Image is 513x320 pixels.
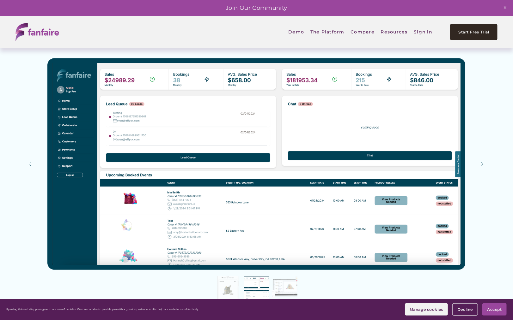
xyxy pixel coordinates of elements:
a: folder dropdown [310,24,345,39]
button: Previous Slide [26,159,35,169]
span: Accept [487,307,502,312]
img: The Command Center [38,58,475,270]
a: Demo [288,24,304,39]
button: Next Slide [478,159,487,169]
button: Accept [482,303,507,316]
a: Sign in [414,24,432,39]
span: Manage cookies [410,307,443,312]
p: By using this website, you agree to our use of cookies. We use cookies to provide you with a grea... [6,308,199,311]
a: folder dropdown [381,24,408,39]
img: fanfaire [15,23,59,41]
span: Resources [381,25,408,39]
a: Start Free Trial [450,24,498,40]
span: Decline [457,307,473,312]
button: Decline [452,303,478,316]
span: The Platform [310,25,345,39]
a: Compare [351,24,375,39]
button: Manage cookies [405,303,448,316]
